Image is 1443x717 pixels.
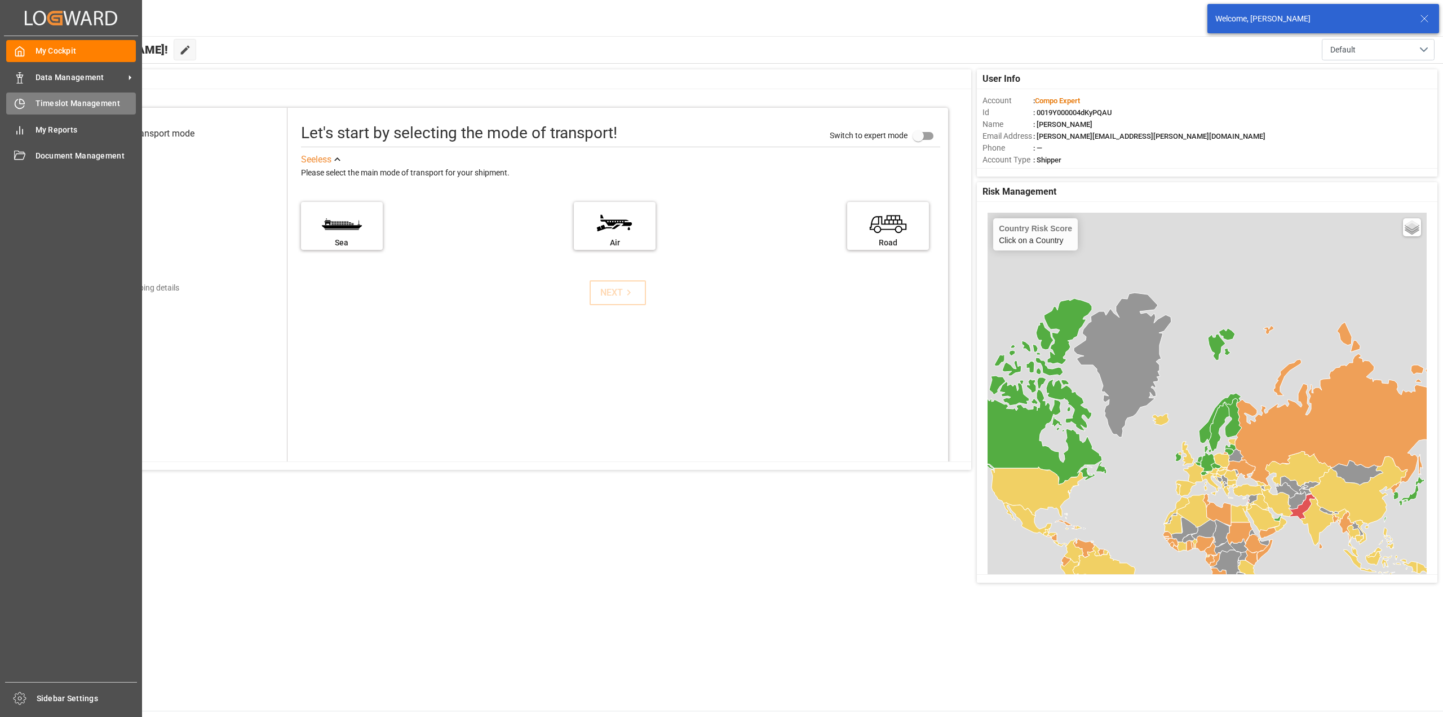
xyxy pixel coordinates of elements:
[830,131,908,140] span: Switch to expert mode
[1403,218,1421,236] a: Layers
[301,166,940,180] div: Please select the main mode of transport for your shipment.
[6,145,136,167] a: Document Management
[36,45,136,57] span: My Cockpit
[1033,120,1092,129] span: : [PERSON_NAME]
[36,124,136,136] span: My Reports
[600,286,635,300] div: NEXT
[1033,108,1112,117] span: : 0019Y000004dKyPQAU
[307,237,377,249] div: Sea
[982,107,1033,118] span: Id
[36,72,125,83] span: Data Management
[982,154,1033,166] span: Account Type
[301,153,331,166] div: See less
[36,150,136,162] span: Document Management
[982,72,1020,86] span: User Info
[6,118,136,140] a: My Reports
[982,185,1056,199] span: Risk Management
[109,282,179,294] div: Add shipping details
[590,280,646,305] button: NEXT
[982,142,1033,154] span: Phone
[37,693,138,705] span: Sidebar Settings
[1322,39,1435,60] button: open menu
[1035,96,1080,105] span: Compo Expert
[36,98,136,109] span: Timeslot Management
[1215,13,1409,25] div: Welcome, [PERSON_NAME]
[1033,156,1061,164] span: : Shipper
[6,93,136,115] a: Timeslot Management
[853,237,923,249] div: Road
[6,40,136,62] a: My Cockpit
[999,224,1072,245] div: Click on a Country
[1033,144,1042,152] span: : —
[1033,96,1080,105] span: :
[982,95,1033,107] span: Account
[579,237,650,249] div: Air
[1330,44,1356,56] span: Default
[107,127,194,140] div: Select transport mode
[982,118,1033,130] span: Name
[999,224,1072,233] h4: Country Risk Score
[301,121,617,145] div: Let's start by selecting the mode of transport!
[982,130,1033,142] span: Email Address
[1033,132,1265,140] span: : [PERSON_NAME][EMAIL_ADDRESS][PERSON_NAME][DOMAIN_NAME]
